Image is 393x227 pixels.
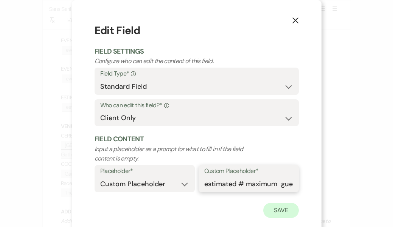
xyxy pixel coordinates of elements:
[100,166,189,177] label: Placeholder*
[100,100,293,111] label: Who can edit this field?*
[263,203,299,218] button: Save
[95,23,299,39] h1: Edit Field
[95,134,299,144] h2: Field Content
[100,68,293,79] label: Field Type*
[204,166,293,177] label: Custom Placeholder*
[95,47,299,56] h2: Field Settings
[95,56,258,66] p: Configure who can edit the content of this field.
[95,144,258,164] p: Input a placeholder as a prompt for what to fill in if the field content is empty.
